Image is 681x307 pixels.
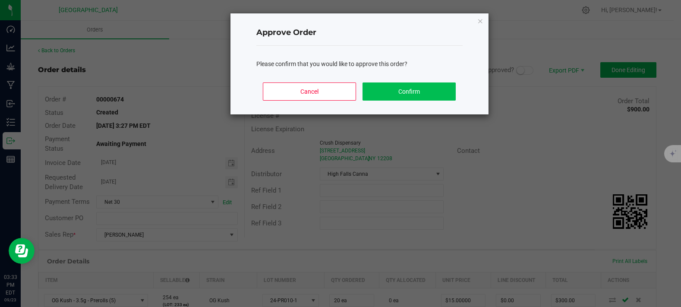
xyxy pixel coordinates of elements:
[256,60,463,69] div: Please confirm that you would like to approve this order?
[263,82,356,101] button: Cancel
[363,82,455,101] button: Confirm
[477,16,483,26] button: Close
[9,238,35,264] iframe: Resource center
[256,27,463,38] h4: Approve Order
